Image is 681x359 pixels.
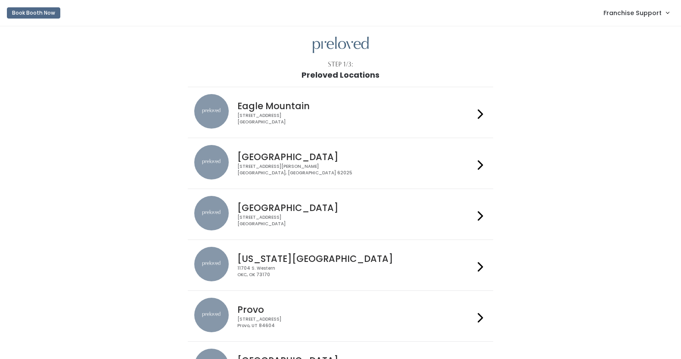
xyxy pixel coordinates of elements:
[313,37,369,54] img: preloved logo
[237,214,474,227] div: [STREET_ADDRESS] [GEOGRAPHIC_DATA]
[237,305,474,315] h4: Provo
[603,8,662,18] span: Franchise Support
[237,101,474,111] h4: Eagle Mountain
[194,145,229,179] img: preloved location
[237,203,474,213] h4: [GEOGRAPHIC_DATA]
[194,247,229,281] img: preloved location
[237,113,474,125] div: [STREET_ADDRESS] [GEOGRAPHIC_DATA]
[7,3,60,22] a: Book Booth Now
[302,71,379,79] h1: Preloved Locations
[7,7,60,19] button: Book Booth Now
[194,196,229,230] img: preloved location
[595,3,678,22] a: Franchise Support
[237,152,474,162] h4: [GEOGRAPHIC_DATA]
[237,164,474,176] div: [STREET_ADDRESS][PERSON_NAME] [GEOGRAPHIC_DATA], [GEOGRAPHIC_DATA] 62025
[237,316,474,329] div: [STREET_ADDRESS] Provo, UT 84604
[237,265,474,278] div: 11704 S. Western OKC, OK 73170
[194,196,487,233] a: preloved location [GEOGRAPHIC_DATA] [STREET_ADDRESS][GEOGRAPHIC_DATA]
[194,298,487,334] a: preloved location Provo [STREET_ADDRESS]Provo, UT 84604
[237,254,474,264] h4: [US_STATE][GEOGRAPHIC_DATA]
[328,60,353,69] div: Step 1/3:
[194,94,229,129] img: preloved location
[194,145,487,182] a: preloved location [GEOGRAPHIC_DATA] [STREET_ADDRESS][PERSON_NAME][GEOGRAPHIC_DATA], [GEOGRAPHIC_D...
[194,298,229,332] img: preloved location
[194,94,487,131] a: preloved location Eagle Mountain [STREET_ADDRESS][GEOGRAPHIC_DATA]
[194,247,487,283] a: preloved location [US_STATE][GEOGRAPHIC_DATA] 11704 S. WesternOKC, OK 73170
